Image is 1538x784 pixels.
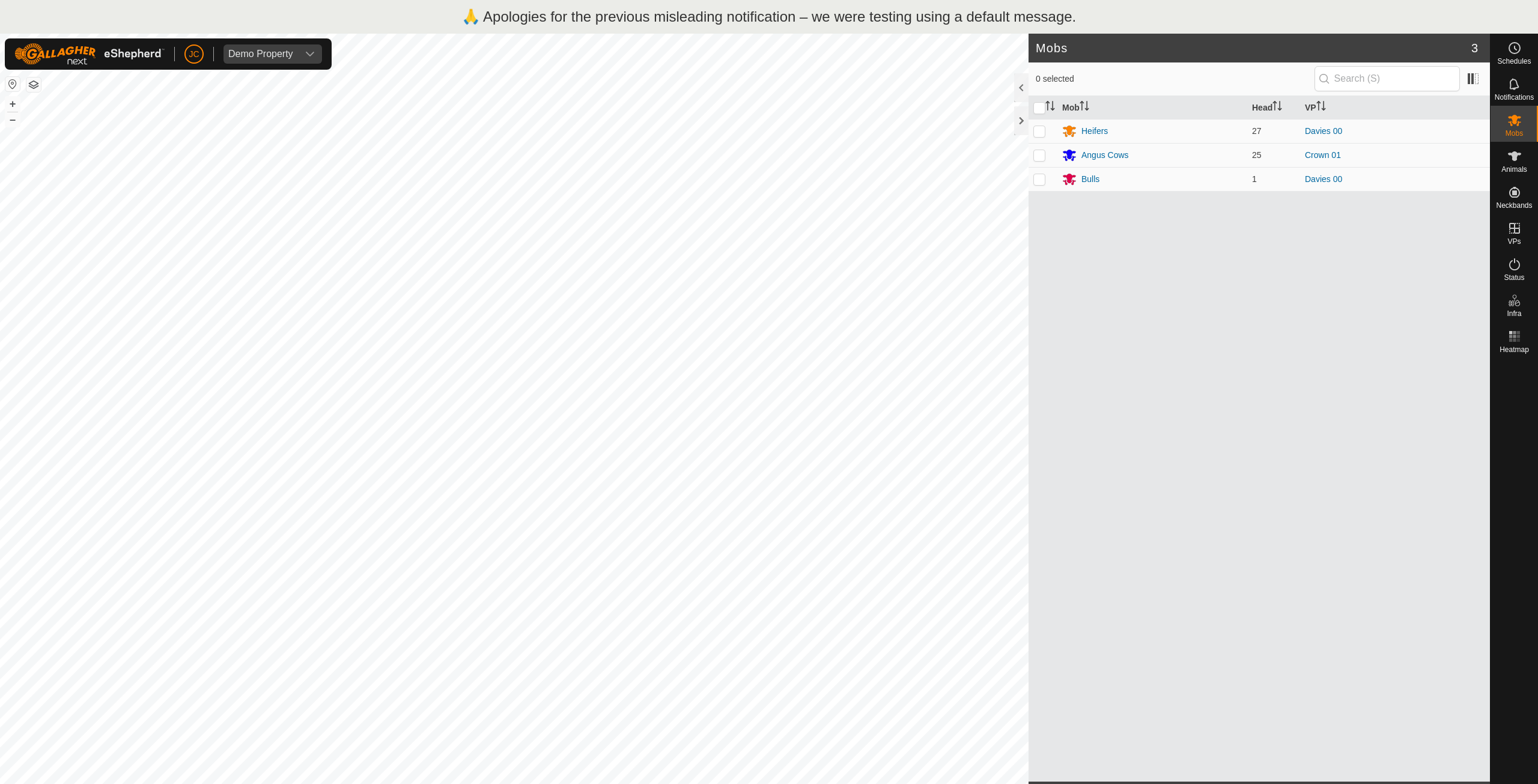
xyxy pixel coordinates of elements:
span: JC [189,48,199,61]
span: Status [1504,274,1524,281]
button: Map Layers [26,77,41,92]
div: Heifers [1081,125,1108,138]
span: 3 [1471,39,1478,57]
span: Animals [1501,166,1527,173]
a: Crown 01 [1305,150,1341,160]
input: Search (S) [1315,66,1460,91]
button: + [5,97,20,111]
span: VPs [1507,238,1521,245]
p: 🙏 Apologies for the previous misleading notification – we were testing using a default message. [462,6,1077,28]
span: Heatmap [1500,346,1529,353]
button: – [5,112,20,127]
th: Head [1247,96,1300,120]
button: Reset Map [5,77,20,91]
span: Schedules [1497,58,1531,65]
img: Gallagher Logo [14,43,165,65]
div: Bulls [1081,173,1099,186]
th: VP [1300,96,1490,120]
a: Davies 00 [1305,174,1342,184]
span: 1 [1252,174,1257,184]
span: Neckbands [1496,202,1532,209]
span: 25 [1252,150,1262,160]
th: Mob [1057,96,1247,120]
span: Demo Property [223,44,298,64]
p-sorticon: Activate to sort [1080,103,1089,112]
p-sorticon: Activate to sort [1316,103,1326,112]
span: 27 [1252,126,1262,136]
span: 0 selected [1036,73,1315,85]
p-sorticon: Activate to sort [1045,103,1055,112]
p-sorticon: Activate to sort [1272,103,1282,112]
span: Notifications [1495,94,1534,101]
div: Angus Cows [1081,149,1129,162]
span: Infra [1507,310,1521,317]
div: dropdown trigger [298,44,322,64]
div: Demo Property [228,49,293,59]
span: Mobs [1506,130,1523,137]
a: Davies 00 [1305,126,1342,136]
h2: Mobs [1036,41,1471,55]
